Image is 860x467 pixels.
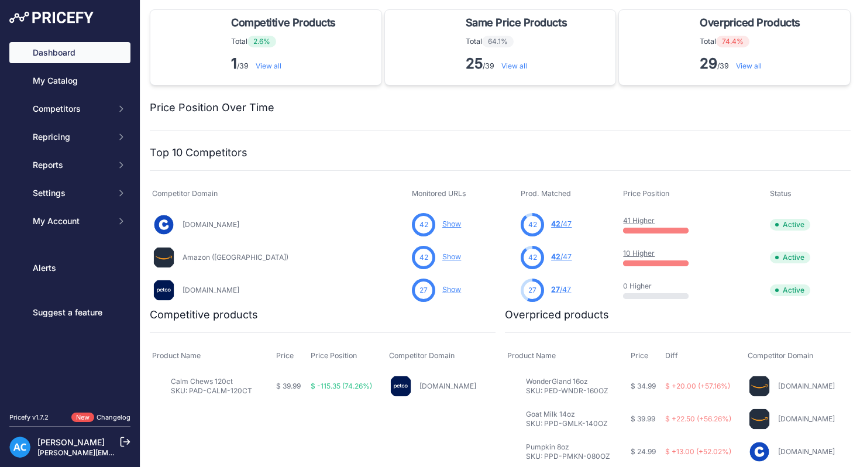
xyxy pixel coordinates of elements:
img: Pricefy Logo [9,12,94,23]
span: 64.1% [482,36,514,47]
a: [PERSON_NAME] [37,437,105,447]
h2: Overpriced products [505,307,609,323]
a: My Catalog [9,70,130,91]
a: View all [736,61,762,70]
a: 42/47 [551,219,572,228]
button: Reports [9,154,130,176]
a: Dashboard [9,42,130,63]
a: WonderGland 16oz [526,377,588,386]
span: Repricing [33,131,109,143]
span: Price Position [623,189,669,198]
button: Repricing [9,126,130,147]
a: Goat Milk 14oz [526,410,575,418]
a: Pumpkin 8oz [526,442,569,451]
span: Competitor Domain [152,189,218,198]
strong: 1 [231,55,237,72]
a: View all [256,61,281,70]
a: 42/47 [551,252,572,261]
span: Settings [33,187,109,199]
span: 42 [419,252,428,263]
span: Competitors [33,103,109,115]
span: 42 [528,252,537,263]
button: Settings [9,183,130,204]
span: 42 [551,219,560,228]
span: Status [770,189,792,198]
h2: Price Position Over Time [150,99,274,116]
a: [DOMAIN_NAME] [419,382,476,390]
span: $ 39.99 [276,382,301,390]
a: [DOMAIN_NAME] [778,382,835,390]
p: Total [700,36,804,47]
span: My Account [33,215,109,227]
a: [DOMAIN_NAME] [778,447,835,456]
span: Active [770,219,810,231]
p: 0 Higher [623,281,698,291]
span: 27 [551,285,560,294]
span: Price Position [311,351,357,360]
a: Show [442,219,461,228]
a: 41 Higher [623,216,655,225]
span: 42 [551,252,560,261]
span: Competitor Domain [748,351,813,360]
span: Product Name [507,351,556,360]
a: Show [442,252,461,261]
span: Competitor Domain [389,351,455,360]
p: /39 [231,54,340,73]
span: 27 [528,285,536,296]
a: [DOMAIN_NAME] [183,286,239,294]
span: $ +13.00 (+52.02%) [665,447,731,456]
span: $ +22.50 (+56.26%) [665,414,731,423]
a: Changelog [97,413,130,421]
h2: Competitive products [150,307,258,323]
span: $ 34.99 [631,382,656,390]
p: /39 [700,54,804,73]
span: Active [770,284,810,296]
span: $ +20.00 (+57.16%) [665,382,730,390]
p: SKU: PPD-GMLK-140OZ [526,419,608,428]
span: Prod. Matched [521,189,571,198]
a: Show [442,285,461,294]
p: SKU: PPD-PMKN-080OZ [526,452,610,461]
p: Total [466,36,572,47]
p: SKU: PAD-CALM-120CT [171,386,252,396]
a: Calm Chews 120ct [171,377,233,386]
p: SKU: PED-WNDR-160OZ [526,386,608,396]
span: $ 39.99 [631,414,655,423]
span: 74.4% [716,36,749,47]
span: Competitive Products [231,15,336,31]
div: Pricefy v1.7.2 [9,413,49,423]
a: [DOMAIN_NAME] [183,220,239,229]
span: $ 24.99 [631,447,656,456]
span: Price [276,351,294,360]
button: My Account [9,211,130,232]
nav: Sidebar [9,42,130,399]
p: /39 [466,54,572,73]
a: Suggest a feature [9,302,130,323]
span: 42 [528,219,537,230]
a: 27/47 [551,285,571,294]
span: Overpriced Products [700,15,800,31]
a: 10 Higher [623,249,655,257]
span: New [71,413,94,423]
span: Price [631,351,648,360]
span: Active [770,252,810,263]
span: 42 [419,219,428,230]
a: [DOMAIN_NAME] [778,414,835,423]
span: Same Price Products [466,15,567,31]
strong: 25 [466,55,483,72]
a: Amazon ([GEOGRAPHIC_DATA]) [183,253,288,262]
p: Total [231,36,340,47]
strong: 29 [700,55,717,72]
span: $ -115.35 (74.26%) [311,382,372,390]
span: Product Name [152,351,201,360]
span: 2.6% [247,36,276,47]
button: Competitors [9,98,130,119]
span: Monitored URLs [412,189,466,198]
h2: Top 10 Competitors [150,145,247,161]
a: [PERSON_NAME][EMAIL_ADDRESS][DOMAIN_NAME] [37,448,218,457]
a: View all [501,61,527,70]
a: Alerts [9,257,130,279]
span: 27 [419,285,428,296]
span: Diff [665,351,678,360]
span: Reports [33,159,109,171]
